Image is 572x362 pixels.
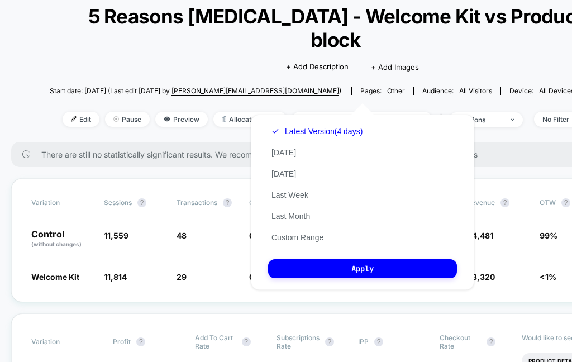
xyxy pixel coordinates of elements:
button: ? [242,337,251,346]
span: Checkout Rate [440,334,481,350]
span: Start date: [DATE] (Last edit [DATE] by ) [50,87,341,95]
span: Variation [31,334,93,350]
button: ? [325,337,334,346]
span: + Add Description [286,61,349,73]
div: Pages: [360,87,405,95]
span: Allocation: 50% [213,112,287,127]
button: Custom Range [268,232,327,242]
span: 48 [177,231,187,240]
img: edit [71,116,77,122]
button: Apply [268,259,457,278]
button: ? [137,198,146,207]
span: 11,814 [104,272,127,282]
div: Audience: [422,87,492,95]
span: Welcome Kit [31,272,79,282]
span: Sessions [104,198,132,207]
button: [DATE] [268,169,299,179]
button: ? [561,198,570,207]
button: ? [136,337,145,346]
span: Add To Cart Rate [195,334,236,350]
span: IPP [358,337,369,346]
button: Last Month [268,211,313,221]
span: <1% [540,272,556,282]
span: All Visitors [459,87,492,95]
button: ? [374,337,383,346]
img: end [113,116,119,122]
img: end [511,118,514,121]
button: [DATE] [268,147,299,158]
span: Profit [113,337,131,346]
img: rebalance [222,116,226,122]
button: Last Week [268,190,312,200]
span: 11,559 [104,231,128,240]
span: + Add Images [371,63,419,72]
span: Edit [63,112,99,127]
button: Latest Version(4 days) [268,126,366,136]
span: other [387,87,405,95]
span: Pause [105,112,150,127]
span: 99% [540,231,557,240]
span: Preview [155,112,208,127]
span: Variation [31,198,93,207]
button: ? [487,337,495,346]
span: 29 [177,272,187,282]
span: Transactions [177,198,217,207]
button: ? [500,198,509,207]
p: Control [31,230,93,249]
span: Subscriptions Rate [277,334,320,350]
span: (without changes) [31,241,82,247]
button: ? [223,198,232,207]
